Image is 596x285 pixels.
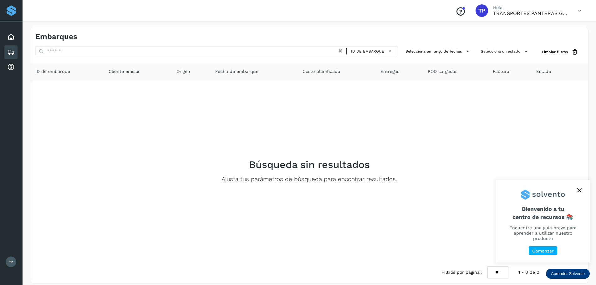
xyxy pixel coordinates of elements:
[537,46,583,58] button: Limpiar filtros
[215,68,258,75] span: Fecha de embarque
[551,271,585,276] p: Aprender Solvento
[503,225,582,241] p: Encuentre una guía breve para aprender a utilizar nuestro producto
[4,45,18,59] div: Embarques
[176,68,190,75] span: Origen
[518,269,539,276] span: 1 - 0 de 0
[441,269,482,276] span: Filtros por página :
[35,32,77,41] h4: Embarques
[109,68,140,75] span: Cliente emisor
[503,214,582,221] p: centro de recursos 📚
[380,68,399,75] span: Entregas
[493,10,568,16] p: TRANSPORTES PANTERAS GAPO S.A. DE C.V.
[403,46,473,57] button: Selecciona un rango de fechas
[493,5,568,10] p: Hola,
[493,68,509,75] span: Factura
[542,49,568,55] span: Limpiar filtros
[351,48,384,54] span: ID de embarque
[4,30,18,44] div: Inicio
[575,186,584,195] button: close,
[529,246,557,255] button: Comenzar
[249,159,370,170] h2: Búsqueda sin resultados
[428,68,457,75] span: POD cargadas
[349,47,395,56] button: ID de embarque
[503,206,582,220] span: Bienvenido a tu
[35,68,70,75] span: ID de embarque
[536,68,551,75] span: Estado
[496,180,590,262] div: Aprender Solvento
[478,46,532,57] button: Selecciona un estado
[546,269,590,279] div: Aprender Solvento
[4,60,18,74] div: Cuentas por cobrar
[222,176,397,183] p: Ajusta tus parámetros de búsqueda para encontrar resultados.
[532,248,554,254] p: Comenzar
[303,68,340,75] span: Costo planificado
